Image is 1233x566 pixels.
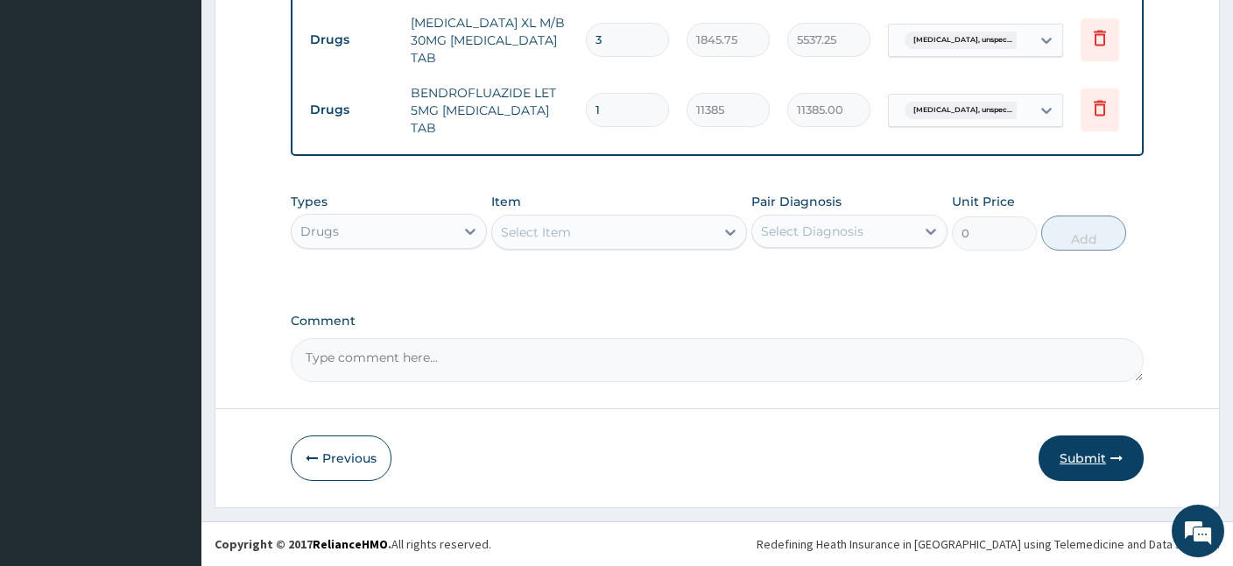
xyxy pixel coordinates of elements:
[751,193,842,210] label: Pair Diagnosis
[1039,435,1144,481] button: Submit
[215,536,391,552] strong: Copyright © 2017 .
[501,223,571,241] div: Select Item
[9,379,334,440] textarea: Type your message and hit 'Enter'
[301,24,402,56] td: Drugs
[291,195,328,209] label: Types
[402,75,577,145] td: BENDROFLUAZIDE LET 5MG [MEDICAL_DATA] TAB
[1041,216,1126,251] button: Add
[32,88,71,131] img: d_794563401_company_1708531726252_794563401
[287,9,329,51] div: Minimize live chat window
[201,521,1233,566] footer: All rights reserved.
[491,193,521,210] label: Item
[402,5,577,75] td: [MEDICAL_DATA] XL M/B 30MG [MEDICAL_DATA] TAB
[952,193,1015,210] label: Unit Price
[313,536,388,552] a: RelianceHMO
[757,535,1220,553] div: Redefining Heath Insurance in [GEOGRAPHIC_DATA] using Telemedicine and Data Science!
[301,94,402,126] td: Drugs
[905,102,1021,119] span: [MEDICAL_DATA], unspec...
[291,435,391,481] button: Previous
[761,223,863,240] div: Select Diagnosis
[291,314,1144,329] label: Comment
[905,32,1021,49] span: [MEDICAL_DATA], unspec...
[102,171,242,348] span: We're online!
[300,223,339,240] div: Drugs
[91,98,294,121] div: Chat with us now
